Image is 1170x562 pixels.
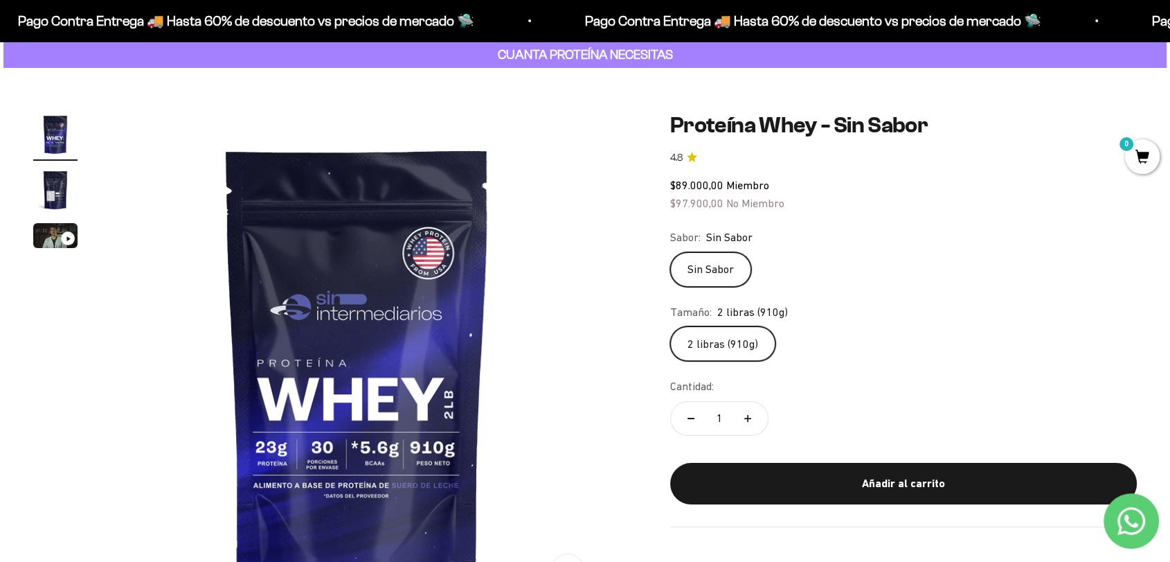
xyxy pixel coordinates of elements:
div: Añadir al carrito [698,475,1109,493]
img: Proteína Whey - Sin Sabor [33,112,78,157]
span: Miembro [726,179,769,191]
button: Ir al artículo 1 [33,112,78,161]
button: Añadir al carrito [670,463,1137,504]
p: Pago Contra Entrega 🚚 Hasta 60% de descuento vs precios de mercado 🛸 [6,10,462,32]
label: Cantidad: [670,378,714,396]
span: $97.900,00 [670,197,723,209]
div: Comparativa con otros productos similares [17,180,287,204]
button: Ir al artículo 2 [33,168,78,216]
legend: Sabor: [670,229,701,247]
span: Sin Sabor [706,229,753,247]
div: Certificaciones de calidad [17,152,287,177]
span: Enviar [227,239,285,263]
strong: CUANTA PROTEÍNA NECESITAS [498,47,673,62]
mark: 0 [1118,136,1135,152]
img: Proteína Whey - Sin Sabor [33,168,78,212]
a: 4.84.8 de 5.0 estrellas [670,150,1137,166]
legend: Tamaño: [670,304,712,322]
div: Detalles sobre ingredientes "limpios" [17,97,287,121]
span: No Miembro [726,197,784,209]
button: Ir al artículo 3 [33,223,78,252]
div: País de origen de ingredientes [17,125,287,149]
a: 0 [1125,150,1160,166]
button: Aumentar cantidad [728,402,768,435]
span: 4.8 [670,150,683,166]
button: Enviar [226,239,287,263]
span: 2 libras (910g) [717,304,788,322]
h1: Proteína Whey - Sin Sabor [670,112,1137,139]
input: Otra (por favor especifica) [46,209,285,231]
p: Pago Contra Entrega 🚚 Hasta 60% de descuento vs precios de mercado 🛸 [573,10,1029,32]
button: Reducir cantidad [671,402,711,435]
span: $89.000,00 [670,179,723,191]
p: Para decidirte a comprar este suplemento, ¿qué información específica sobre su pureza, origen o c... [17,22,287,85]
